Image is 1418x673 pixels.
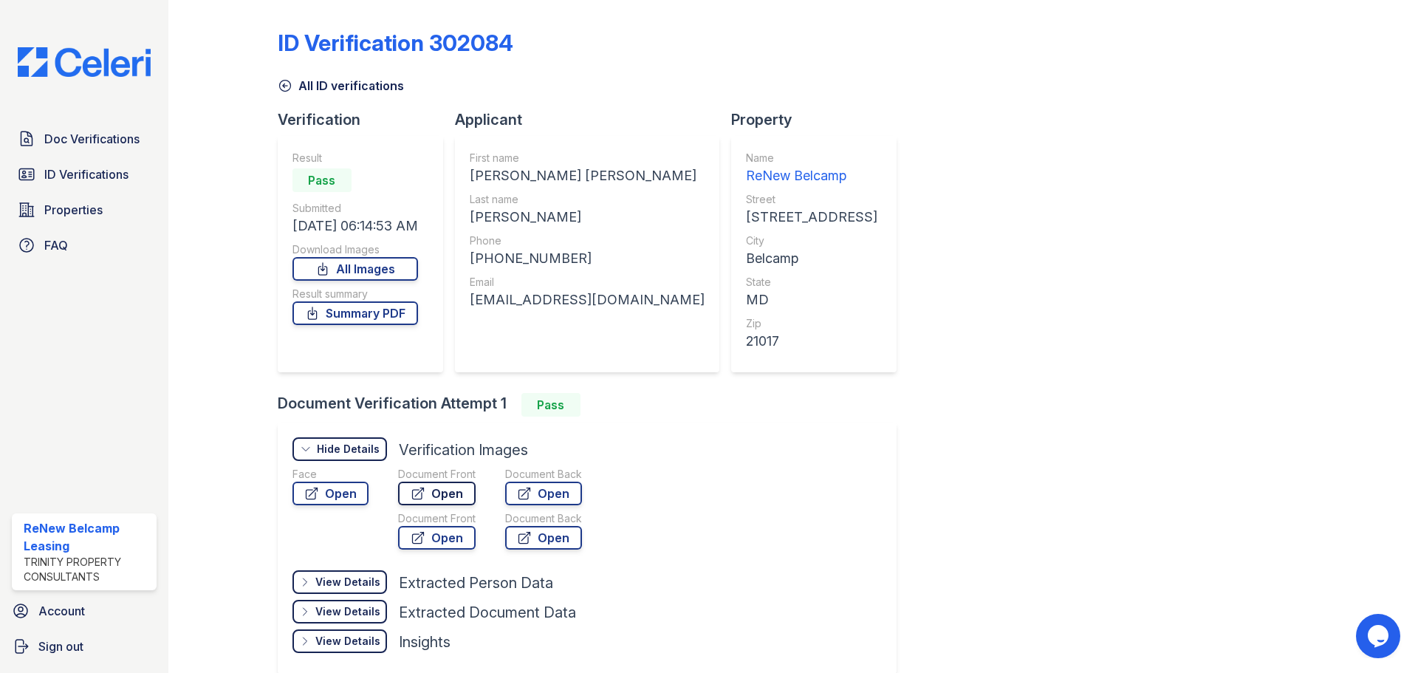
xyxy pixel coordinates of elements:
[470,192,705,207] div: Last name
[746,165,877,186] div: ReNew Belcamp
[44,130,140,148] span: Doc Verifications
[38,638,83,655] span: Sign out
[24,519,151,555] div: ReNew Belcamp Leasing
[44,201,103,219] span: Properties
[398,482,476,505] a: Open
[505,482,582,505] a: Open
[292,216,418,236] div: [DATE] 06:14:53 AM
[292,482,369,505] a: Open
[292,257,418,281] a: All Images
[12,195,157,225] a: Properties
[292,168,352,192] div: Pass
[6,596,162,626] a: Account
[24,555,151,584] div: Trinity Property Consultants
[746,192,877,207] div: Street
[6,47,162,77] img: CE_Logo_Blue-a8612792a0a2168367f1c8372b55b34899dd931a85d93a1a3d3e32e68fde9ad4.png
[12,160,157,189] a: ID Verifications
[746,151,877,165] div: Name
[278,393,908,417] div: Document Verification Attempt 1
[470,290,705,310] div: [EMAIL_ADDRESS][DOMAIN_NAME]
[470,248,705,269] div: [PHONE_NUMBER]
[278,77,404,95] a: All ID verifications
[746,207,877,228] div: [STREET_ADDRESS]
[746,275,877,290] div: State
[317,442,380,457] div: Hide Details
[746,233,877,248] div: City
[399,632,451,652] div: Insights
[731,109,908,130] div: Property
[315,604,380,619] div: View Details
[455,109,731,130] div: Applicant
[1356,614,1403,658] iframe: chat widget
[746,151,877,186] a: Name ReNew Belcamp
[38,602,85,620] span: Account
[44,236,68,254] span: FAQ
[292,301,418,325] a: Summary PDF
[505,526,582,550] a: Open
[399,602,576,623] div: Extracted Document Data
[278,109,455,130] div: Verification
[292,151,418,165] div: Result
[292,467,369,482] div: Face
[746,331,877,352] div: 21017
[505,511,582,526] div: Document Back
[470,207,705,228] div: [PERSON_NAME]
[398,511,476,526] div: Document Front
[521,393,580,417] div: Pass
[292,287,418,301] div: Result summary
[470,151,705,165] div: First name
[470,233,705,248] div: Phone
[470,275,705,290] div: Email
[292,201,418,216] div: Submitted
[746,290,877,310] div: MD
[398,467,476,482] div: Document Front
[746,248,877,269] div: Belcamp
[399,440,528,460] div: Verification Images
[315,575,380,590] div: View Details
[278,30,513,56] div: ID Verification 302084
[398,526,476,550] a: Open
[505,467,582,482] div: Document Back
[470,165,705,186] div: [PERSON_NAME] [PERSON_NAME]
[399,573,553,593] div: Extracted Person Data
[12,124,157,154] a: Doc Verifications
[12,230,157,260] a: FAQ
[44,165,129,183] span: ID Verifications
[6,632,162,661] a: Sign out
[315,634,380,649] div: View Details
[746,316,877,331] div: Zip
[292,242,418,257] div: Download Images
